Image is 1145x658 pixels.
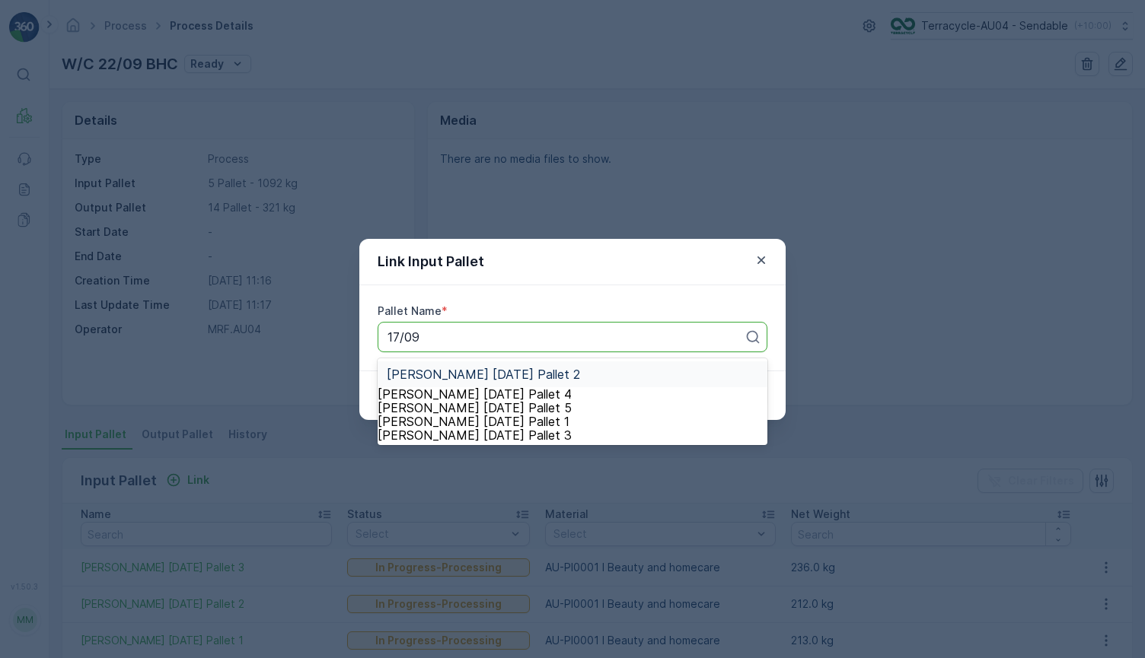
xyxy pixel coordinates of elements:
label: Pallet Name [378,304,442,317]
span: [PERSON_NAME] [DATE] Pallet 2 [387,367,580,381]
span: [PERSON_NAME] [DATE] Pallet 1 [378,415,569,428]
span: [PERSON_NAME] [DATE] Pallet 3 [378,428,572,442]
span: [PERSON_NAME] [DATE] Pallet 4 [378,387,572,401]
p: Link Input Pallet [378,251,484,272]
span: [PERSON_NAME] [DATE] Pallet 5 [378,401,572,415]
